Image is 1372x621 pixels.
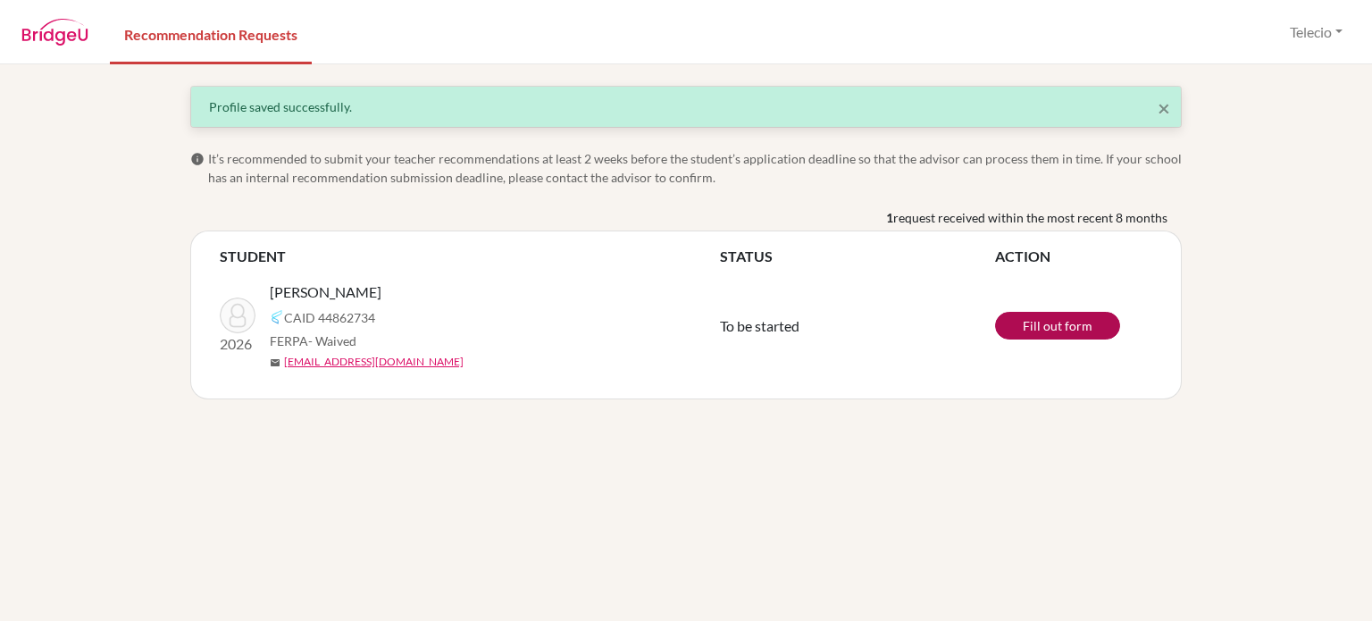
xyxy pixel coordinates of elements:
th: ACTION [995,246,1152,267]
img: Common App logo [270,310,284,324]
span: [PERSON_NAME] [270,281,381,303]
button: Close [1158,97,1170,119]
span: request received within the most recent 8 months [893,208,1167,227]
a: Fill out form [995,312,1120,340]
p: 2026 [220,333,255,355]
span: It’s recommended to submit your teacher recommendations at least 2 weeks before the student’s app... [208,149,1182,187]
th: STATUS [720,246,995,267]
a: Recommendation Requests [110,3,312,64]
div: Profile saved successfully. [209,97,1163,116]
span: - Waived [308,333,356,348]
b: 1 [886,208,893,227]
span: FERPA [270,331,356,350]
span: To be started [720,317,799,334]
span: mail [270,357,280,368]
th: STUDENT [220,246,720,267]
span: info [190,152,205,166]
a: [EMAIL_ADDRESS][DOMAIN_NAME] [284,354,464,370]
img: BridgeU logo [21,19,88,46]
span: CAID 44862734 [284,308,375,327]
span: × [1158,95,1170,121]
img: Kim, Kevin [220,298,255,333]
button: Telecio [1282,15,1351,49]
